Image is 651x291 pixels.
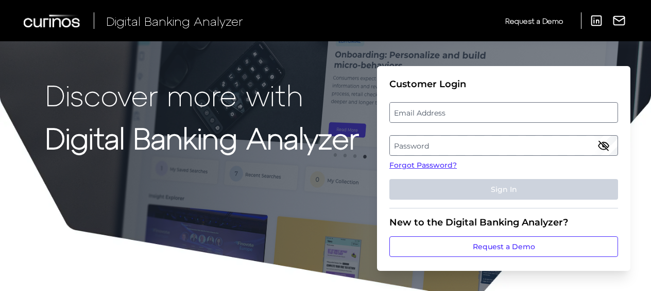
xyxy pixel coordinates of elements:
[389,179,618,200] button: Sign In
[45,78,359,111] p: Discover more with
[505,12,563,29] a: Request a Demo
[505,17,563,25] span: Request a Demo
[45,120,359,155] strong: Digital Banking Analyzer
[389,160,618,171] a: Forgot Password?
[24,14,81,27] img: Curinos
[389,78,618,90] div: Customer Login
[106,13,243,28] span: Digital Banking Analyzer
[390,103,617,122] label: Email Address
[389,217,618,228] div: New to the Digital Banking Analyzer?
[389,236,618,257] a: Request a Demo
[390,136,617,155] label: Password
